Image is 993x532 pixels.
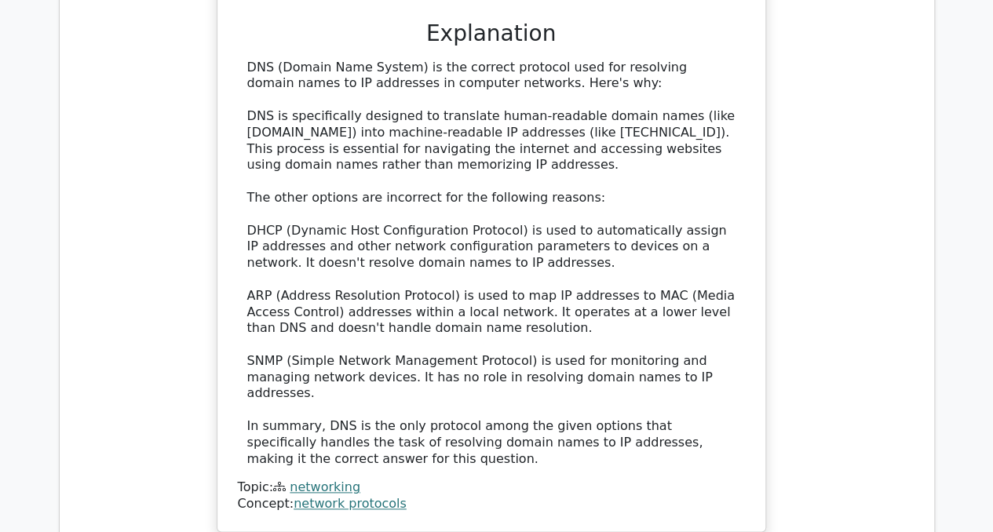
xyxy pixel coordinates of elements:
[290,479,360,494] a: networking
[247,60,736,468] div: DNS (Domain Name System) is the correct protocol used for resolving domain names to IP addresses ...
[247,20,736,47] h3: Explanation
[238,479,745,496] div: Topic:
[294,496,407,511] a: network protocols
[238,496,745,512] div: Concept:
